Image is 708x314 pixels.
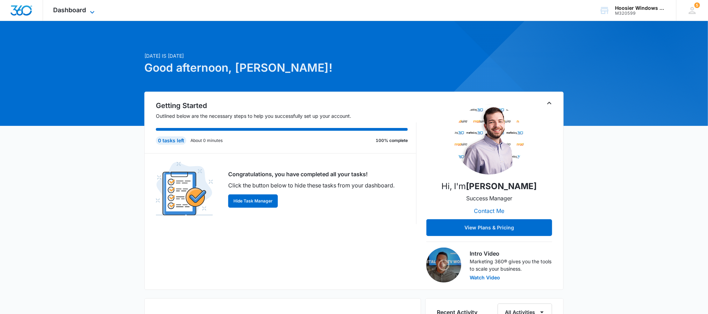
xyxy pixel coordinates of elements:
span: 5 [694,2,700,8]
button: View Plans & Pricing [426,219,552,236]
span: Dashboard [53,6,86,14]
p: Click the button below to hide these tasks from your dashboard. [228,181,395,190]
div: 0 tasks left [156,136,186,145]
p: Congratulations, you have completed all your tasks! [228,170,395,178]
strong: [PERSON_NAME] [466,181,537,191]
div: account name [615,5,666,11]
div: notifications count [694,2,700,8]
div: account id [615,11,666,16]
p: About 0 minutes [190,137,223,144]
p: [DATE] is [DATE] [144,52,421,59]
button: Hide Task Manager [228,194,278,208]
p: Outlined below are the necessary steps to help you successfully set up your account. [156,112,417,120]
p: 100% complete [376,137,408,144]
button: Toggle Collapse [545,99,554,107]
p: Marketing 360® gives you the tools to scale your business. [470,258,552,272]
img: Nathan Hoover [454,105,524,174]
p: Hi, I'm [442,180,537,193]
h1: Good afternoon, [PERSON_NAME]! [144,59,421,76]
p: Success Manager [466,194,512,202]
img: Intro Video [426,248,461,283]
h3: Intro Video [470,249,552,258]
h2: Getting Started [156,100,417,111]
button: Contact Me [467,202,512,219]
button: Watch Video [470,275,500,280]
